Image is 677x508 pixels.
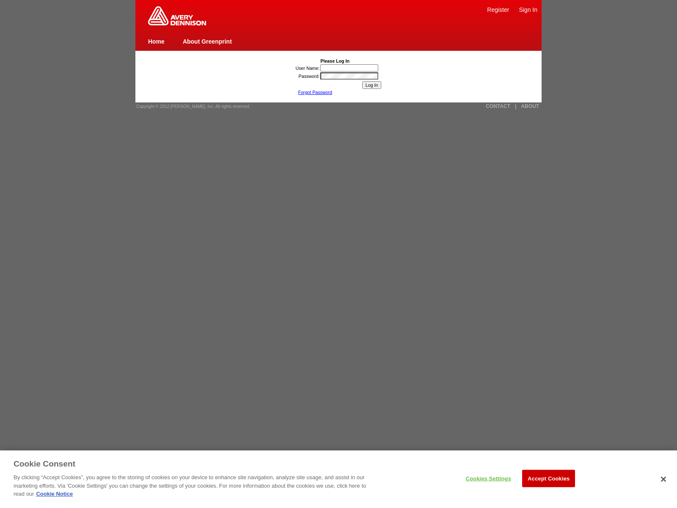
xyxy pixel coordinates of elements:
[148,6,206,25] img: Home
[487,6,509,13] a: Register
[320,58,350,63] b: Please Log In
[298,90,332,95] a: Forgot Password
[515,103,516,109] a: |
[519,6,537,13] a: Sign In
[14,459,75,469] h3: Cookie Consent
[296,66,320,71] label: User Name:
[299,74,320,79] label: Password:
[521,103,539,109] a: ABOUT
[654,470,673,489] button: Close
[362,81,382,89] input: Log In
[148,21,206,26] a: Greenprint
[462,470,515,487] button: Cookies Settings
[522,469,575,487] button: Accept Cookies
[14,473,372,498] p: By clicking “Accept Cookies”, you agree to the storing of cookies on your device to enhance site ...
[136,104,250,109] span: Copyright © 2012 [PERSON_NAME], Inc. All rights reserved.
[183,38,232,45] a: About Greenprint
[486,103,510,109] a: CONTACT
[36,491,73,497] a: Cookie Notice
[148,38,165,45] a: Home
